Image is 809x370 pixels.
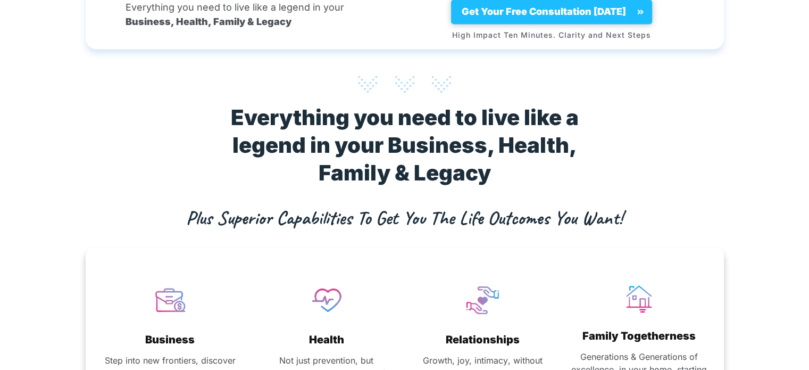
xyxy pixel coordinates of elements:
strong: Health [309,333,344,346]
strong: Everything you need to live like a legend in your Business, Health, Family & Legacy [231,104,579,186]
img: business [153,282,188,317]
strong: Family Togetherness [582,329,696,342]
img: home [623,282,655,314]
img: relationship [465,282,500,317]
strong: Relationships [446,333,520,346]
img: Arrows Down [358,76,451,93]
img: health [309,282,344,317]
strong: Get Your Free Consultation [DATE] [462,6,626,17]
strong: High Impact Ten Minutes. Clarity and Next Steps [452,30,651,39]
strong: Business, Health, Family & Legacy [126,16,291,27]
strong: Business [145,333,195,346]
strong: Plus Superior Capabilities To Get You The Life Outcomes You Want! [186,205,623,229]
